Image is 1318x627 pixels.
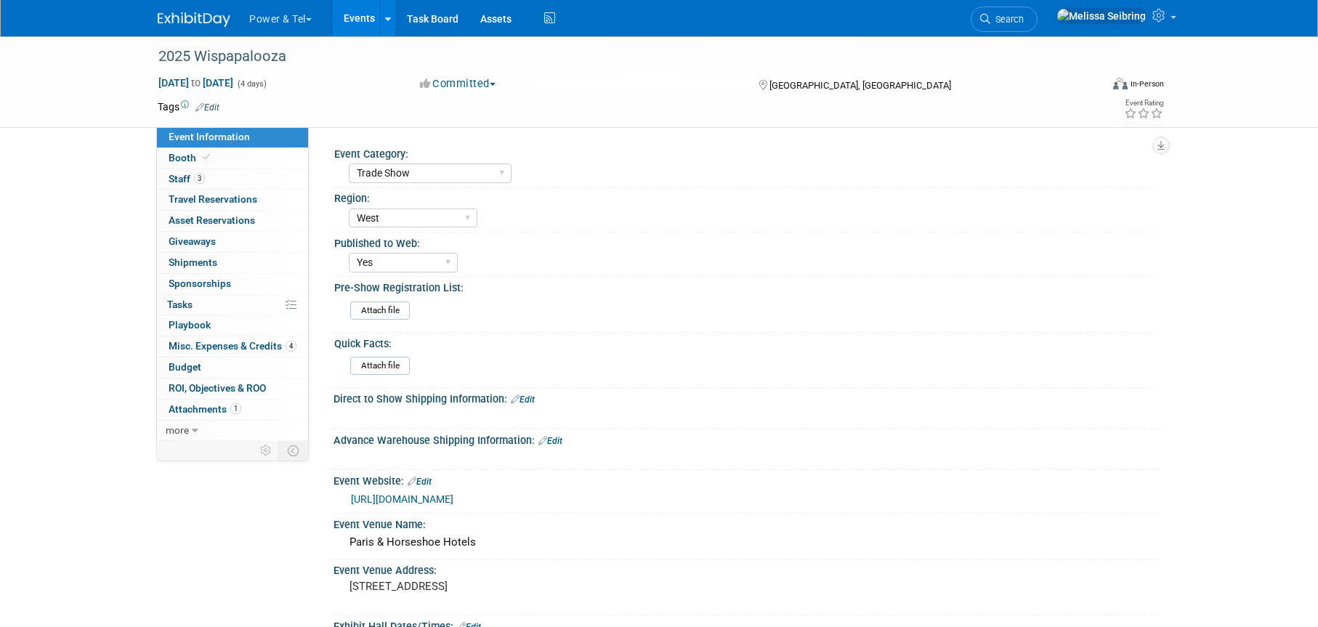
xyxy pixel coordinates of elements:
a: [URL][DOMAIN_NAME] [351,493,453,505]
div: Event Format [1014,76,1164,97]
a: Staff3 [157,169,308,190]
div: In-Person [1130,78,1164,89]
span: Giveaways [169,235,216,247]
img: ExhibitDay [158,12,230,27]
img: Melissa Seibring [1056,8,1147,24]
span: Budget [169,361,201,373]
button: Committed [415,76,501,92]
a: Sponsorships [157,274,308,294]
img: Format-Inperson.png [1113,78,1128,89]
div: Event Rating [1124,100,1163,107]
span: ROI, Objectives & ROO [169,382,266,394]
a: Misc. Expenses & Credits4 [157,336,308,357]
div: Event Website: [333,470,1160,489]
span: Staff [169,173,205,185]
a: more [157,421,308,441]
div: Event Venue Name: [333,514,1160,532]
div: Region: [334,187,1154,206]
div: Quick Facts: [334,333,1154,351]
span: (4 days) [236,79,267,89]
span: 3 [194,173,205,184]
span: [GEOGRAPHIC_DATA], [GEOGRAPHIC_DATA] [769,80,951,91]
td: Toggle Event Tabs [279,441,309,460]
a: Shipments [157,253,308,273]
a: Edit [195,102,219,113]
span: 4 [286,341,296,352]
a: Playbook [157,315,308,336]
a: Event Information [157,127,308,147]
span: to [189,77,203,89]
a: Edit [511,395,535,405]
a: Edit [538,436,562,446]
a: Travel Reservations [157,190,308,210]
span: 1 [230,403,241,414]
span: Misc. Expenses & Credits [169,340,296,352]
i: Booth reservation complete [203,153,210,161]
span: Event Information [169,131,250,142]
span: Attachments [169,403,241,415]
span: [DATE] [DATE] [158,76,234,89]
span: Tasks [167,299,193,310]
a: Booth [157,148,308,169]
a: Attachments1 [157,400,308,420]
div: Advance Warehouse Shipping Information: [333,429,1160,448]
span: Playbook [169,319,211,331]
div: Event Category: [334,143,1154,161]
div: Pre-Show Registration List: [334,277,1154,295]
div: Paris & Horseshoe Hotels [344,531,1149,554]
div: Published to Web: [334,232,1154,251]
a: Edit [408,477,432,487]
a: ROI, Objectives & ROO [157,379,308,399]
span: more [166,424,189,436]
span: Booth [169,152,213,163]
span: Asset Reservations [169,214,255,226]
span: Travel Reservations [169,193,257,205]
span: Shipments [169,256,217,268]
a: Asset Reservations [157,211,308,231]
td: Tags [158,100,219,114]
div: Direct to Show Shipping Information: [333,388,1160,407]
a: Tasks [157,295,308,315]
span: Search [990,14,1024,25]
a: Giveaways [157,232,308,252]
pre: [STREET_ADDRESS] [349,580,662,593]
a: Budget [157,357,308,378]
td: Personalize Event Tab Strip [254,441,279,460]
div: Event Venue Address: [333,559,1160,578]
div: 2025 Wispapalooza [153,44,1078,70]
a: Search [971,7,1038,32]
span: Sponsorships [169,278,231,289]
